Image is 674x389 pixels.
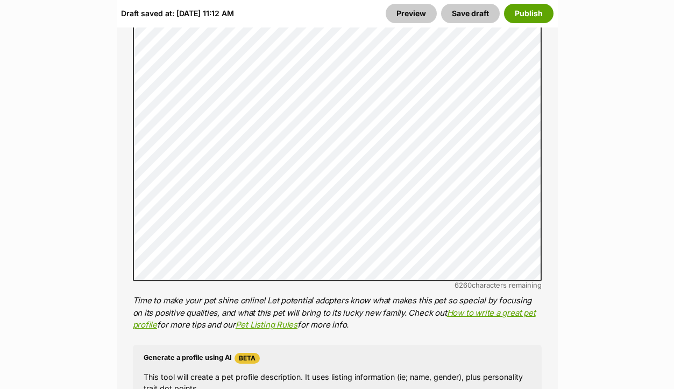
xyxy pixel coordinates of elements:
a: How to write a great pet profile [133,308,536,330]
div: characters remaining [133,281,542,289]
span: Beta [235,353,260,364]
div: Draft saved at: [DATE] 11:12 AM [121,4,234,23]
a: Pet Listing Rules [236,319,297,330]
h4: Generate a profile using AI [144,353,531,364]
button: Save draft [441,4,500,23]
a: Preview [386,4,437,23]
button: Publish [504,4,554,23]
span: 6260 [455,281,472,289]
p: Time to make your pet shine online! Let potential adopters know what makes this pet so special by... [133,295,542,331]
